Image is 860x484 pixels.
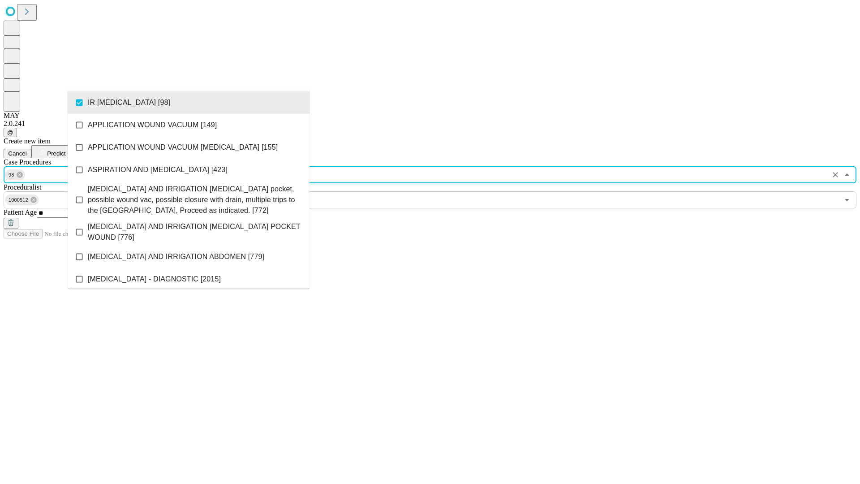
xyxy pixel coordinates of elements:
[4,158,51,166] span: Scheduled Procedure
[4,137,51,145] span: Create new item
[829,169,842,181] button: Clear
[88,221,302,243] span: [MEDICAL_DATA] AND IRRIGATION [MEDICAL_DATA] POCKET WOUND [776]
[31,145,73,158] button: Predict
[5,195,32,205] span: 1000512
[88,184,302,216] span: [MEDICAL_DATA] AND IRRIGATION [MEDICAL_DATA] pocket, possible wound vac, possible closure with dr...
[7,129,13,136] span: @
[88,251,264,262] span: [MEDICAL_DATA] AND IRRIGATION ABDOMEN [779]
[4,183,41,191] span: Proceduralist
[88,274,221,285] span: [MEDICAL_DATA] - DIAGNOSTIC [2015]
[47,150,65,157] span: Predict
[88,120,217,130] span: APPLICATION WOUND VACUUM [149]
[5,169,25,180] div: 98
[4,208,37,216] span: Patient Age
[841,194,853,206] button: Open
[88,164,228,175] span: ASPIRATION AND [MEDICAL_DATA] [423]
[4,120,856,128] div: 2.0.241
[8,150,27,157] span: Cancel
[4,112,856,120] div: MAY
[841,169,853,181] button: Close
[5,194,39,205] div: 1000512
[88,97,170,108] span: IR [MEDICAL_DATA] [98]
[88,142,278,153] span: APPLICATION WOUND VACUUM [MEDICAL_DATA] [155]
[4,128,17,137] button: @
[5,170,18,180] span: 98
[4,149,31,158] button: Cancel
